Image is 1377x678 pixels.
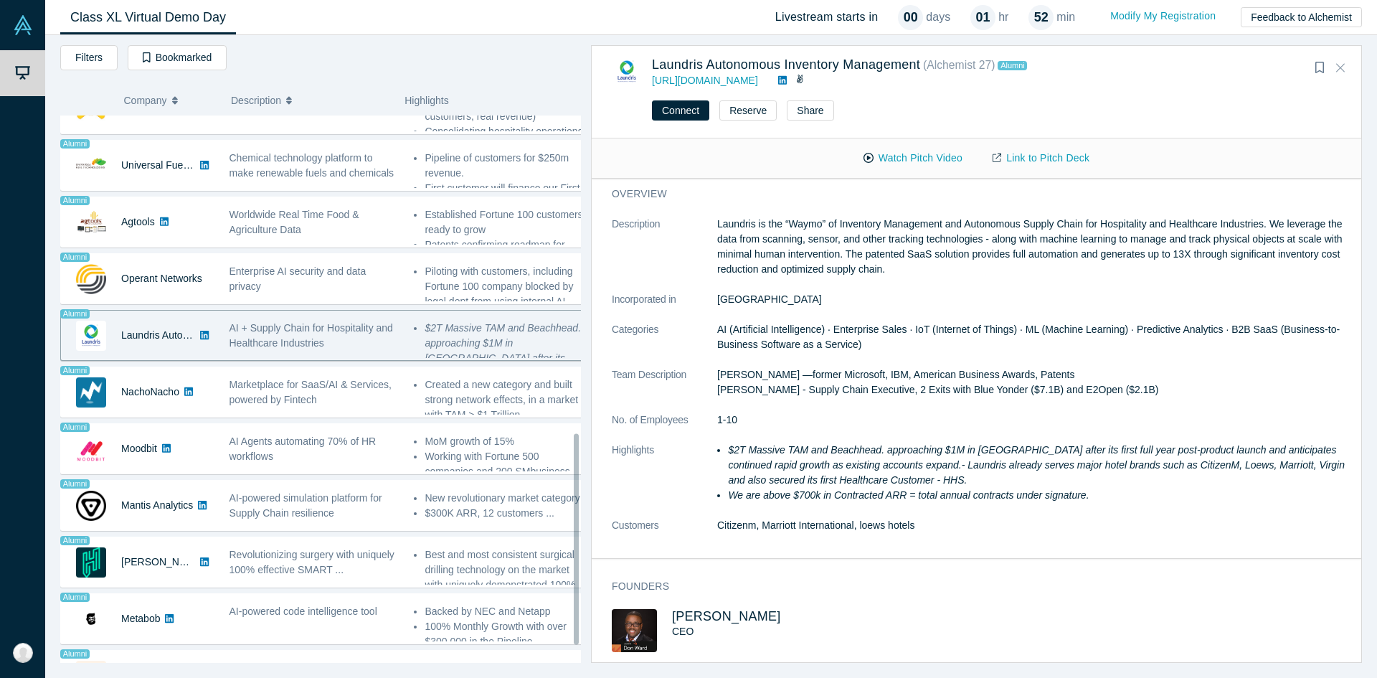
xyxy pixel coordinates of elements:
[60,423,90,432] span: Alumni
[60,309,90,319] span: Alumni
[612,292,717,322] dt: Incorporated in
[229,492,382,519] span: AI-powered simulation platform for Supply Chain resilience
[76,264,106,294] img: Operant Networks's Logo
[13,643,33,663] img: Paraj Mathur's Account
[231,85,389,116] button: Description
[60,45,118,70] button: Filters
[926,9,950,26] p: days
[60,1,236,34] a: Class XL Virtual Demo Day
[60,253,90,262] span: Alumni
[728,444,1345,486] em: $2T Massive TAM and Beachhead. approaching $1M in [GEOGRAPHIC_DATA] after its first full year pos...
[229,152,394,179] span: Chemical technology platform to make renewable fuels and chemicals
[719,100,777,121] button: Reserve
[404,95,448,106] span: Highlights
[60,536,90,545] span: Alumni
[425,322,581,409] em: $2T Massive TAM and Beachhead. approaching $1M in [GEOGRAPHIC_DATA] after its first full year pos...
[612,443,717,518] dt: Highlights
[425,207,583,237] li: Established Fortune 100 customers ready to grow
[121,386,179,397] a: NachoNacho
[717,324,1340,350] span: AI (Artificial Intelligence) · Enterprise Sales · IoT (Internet of Things) · ML (Machine Learning...
[121,499,193,511] a: Mantis Analytics
[898,5,923,30] div: 00
[787,100,833,121] button: Share
[425,619,583,649] li: 100% Monthly Growth with over $300,000 in the Pipeline ...
[672,626,694,637] span: CEO
[717,367,1352,397] p: [PERSON_NAME] —former Microsoft, IBM, American Business Awards, Patents [PERSON_NAME] - Supply Ch...
[121,443,157,454] a: Moodbit
[425,604,583,619] li: Backed by NEC and Netapp
[229,379,392,405] span: Marketplace for SaaS/AI & Services, powered by Fintech
[425,124,583,154] li: Consolidating hospitality operations in one AI-native platform ...
[121,273,202,284] a: Operant Networks
[998,61,1027,70] span: Alumni
[76,321,106,351] img: Laundris Autonomous Inventory Management's Logo
[76,491,106,521] img: Mantis Analytics's Logo
[121,329,324,341] a: Laundris Autonomous Inventory Management
[13,15,33,35] img: Alchemist Vault Logo
[128,45,227,70] button: Bookmarked
[1095,4,1231,29] a: Modify My Registration
[121,159,247,171] a: Universal Fuel Technologies
[612,579,1332,594] h3: Founders
[425,181,583,211] li: First customer will finance our First-of-a-kind commercial plant. ...
[612,413,717,443] dt: No. of Employees
[425,151,583,181] li: Pipeline of customers for $250m revenue.
[717,217,1352,277] p: Laundris is the “Waymo” of Inventory Management and Autonomous Supply Chain for Hospitality and H...
[76,377,106,408] img: NachoNacho's Logo
[652,100,709,121] button: Connect
[1241,7,1362,27] button: Feedback to Alchemist
[76,547,106,578] img: Hubly Surgical's Logo
[1330,57,1351,80] button: Close
[970,5,995,30] div: 01
[652,75,758,86] a: [URL][DOMAIN_NAME]
[121,216,155,227] a: Agtools
[998,9,1008,26] p: hr
[229,265,366,292] span: Enterprise AI security and data privacy
[76,434,106,464] img: Moodbit's Logo
[728,489,1089,501] em: We are above $700k in Contracted ARR = total annual contracts under signature.
[121,556,243,568] a: [PERSON_NAME] Surgical
[124,85,167,116] span: Company
[124,85,217,116] button: Company
[923,59,995,71] small: ( Alchemist 27 )
[60,649,90,659] span: Alumni
[612,609,657,652] img: Don Ward's Profile Image
[1310,58,1330,78] button: Bookmark
[425,237,583,283] li: Patents confirming roadmap for deep scientific product for scalability ...
[60,366,90,375] span: Alumni
[76,151,106,181] img: Universal Fuel Technologies's Logo
[717,292,1352,307] dd: [GEOGRAPHIC_DATA]
[717,413,1352,428] dd: 1-10
[672,609,781,623] a: [PERSON_NAME]
[425,506,583,521] li: $300K ARR, 12 customers ...
[60,593,90,602] span: Alumni
[60,479,90,489] span: Alumni
[229,322,393,349] span: AI + Supply Chain for Hospitality and Healthcare Industries
[425,434,583,449] li: MoM growth of 15%
[612,217,717,292] dt: Description
[652,57,920,72] a: Laundris Autonomous Inventory Management
[229,435,377,462] span: AI Agents automating 70% of HR workflows
[612,518,717,548] dt: Customers
[229,209,359,235] span: Worldwide Real Time Food & Agriculture Data
[978,146,1104,171] a: Link to Pitch Deck
[425,547,583,608] li: Best and most consistent surgical drilling technology on the market with uniquely demonstrated 10...
[425,491,583,506] li: New revolutionary market category
[76,207,106,237] img: Agtools's Logo
[848,146,978,171] button: Watch Pitch Video
[717,518,1352,533] dd: Citizenm, Marriott International, loews hotels
[612,57,642,87] img: Laundris Autonomous Inventory Management's Logo
[60,139,90,149] span: Alumni
[1028,5,1054,30] div: 52
[231,85,281,116] span: Description
[60,196,90,205] span: Alumni
[425,449,583,494] li: Working with Fortune 500 companies and 200 SMbusiness. ...
[612,367,717,413] dt: Team Description
[121,613,160,624] a: Metabob
[425,377,583,423] li: Created a new category and built strong network effects, in a market with TAM > $1 Trillion ...
[229,549,394,575] span: Revolutionizing surgery with uniquely 100% effective SMART ...
[425,661,583,676] li: $700K ARR, 480% growth
[612,187,1332,202] h3: overview
[76,604,106,634] img: Metabob's Logo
